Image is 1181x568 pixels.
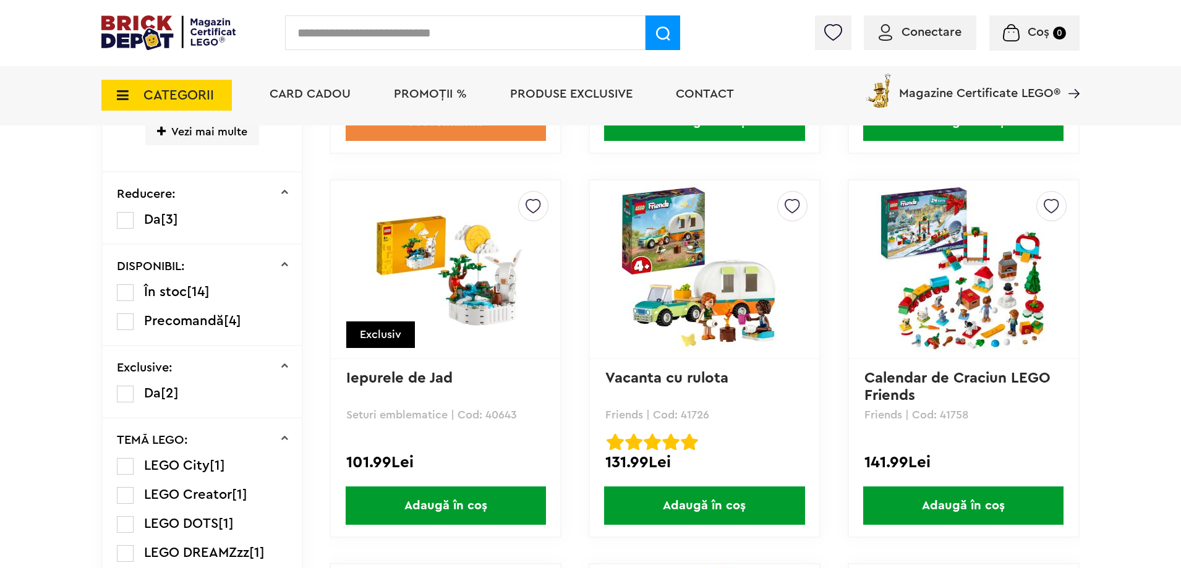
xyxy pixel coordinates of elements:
a: Adaugă în coș [331,486,560,525]
a: Vacanta cu rulota [605,371,728,386]
span: LEGO City [144,459,210,472]
span: Adaugă în coș [604,486,804,525]
a: Produse exclusive [510,88,633,100]
span: Adaugă în coș [346,486,546,525]
img: Evaluare cu stele [625,433,642,451]
img: Evaluare cu stele [681,433,698,451]
small: 0 [1053,27,1066,40]
a: Calendar de Craciun LEGO Friends [864,371,1055,403]
a: Adaugă în coș [590,486,819,525]
p: Friends | Cod: 41726 [605,409,804,420]
span: CATEGORII [143,88,214,102]
span: [1] [232,488,247,501]
img: Iepurele de Jad [359,207,532,332]
a: Card Cadou [270,88,351,100]
img: Evaluare cu stele [607,433,624,451]
span: LEGO Creator [144,488,232,501]
p: Friends | Cod: 41758 [864,409,1063,420]
span: LEGO DOTS [144,517,218,530]
img: Vacanta cu rulota [618,183,791,356]
img: Evaluare cu stele [644,433,661,451]
a: Adaugă în coș [849,486,1078,525]
span: [1] [218,517,234,530]
span: [2] [161,386,179,400]
a: Iepurele de Jad [346,371,453,386]
a: Conectare [879,26,961,38]
p: Seturi emblematice | Cod: 40643 [346,409,545,420]
span: [14] [187,285,210,299]
span: Adaugă în coș [863,486,1064,525]
div: 101.99Lei [346,454,545,470]
p: Exclusive: [117,362,173,374]
span: Vezi mai multe [145,117,259,145]
a: PROMOȚII % [394,88,467,100]
span: Precomandă [144,314,224,328]
p: Reducere: [117,188,176,200]
div: Exclusiv [346,321,415,348]
a: Contact [676,88,734,100]
img: Evaluare cu stele [662,433,680,451]
span: Conectare [902,26,961,38]
div: 131.99Lei [605,454,804,470]
div: 141.99Lei [864,454,1063,470]
img: Calendar de Craciun LEGO Friends [877,183,1050,356]
span: Magazine Certificate LEGO® [899,71,1060,100]
a: Magazine Certificate LEGO® [1060,71,1080,83]
span: [4] [224,314,241,328]
span: În stoc [144,285,187,299]
p: DISPONIBIL: [117,260,185,273]
span: [1] [249,546,265,559]
span: Da [144,213,161,226]
span: Da [144,386,161,400]
span: [1] [210,459,225,472]
p: TEMĂ LEGO: [117,434,188,446]
span: LEGO DREAMZzz [144,546,249,559]
span: Coș [1028,26,1049,38]
span: [3] [161,213,178,226]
